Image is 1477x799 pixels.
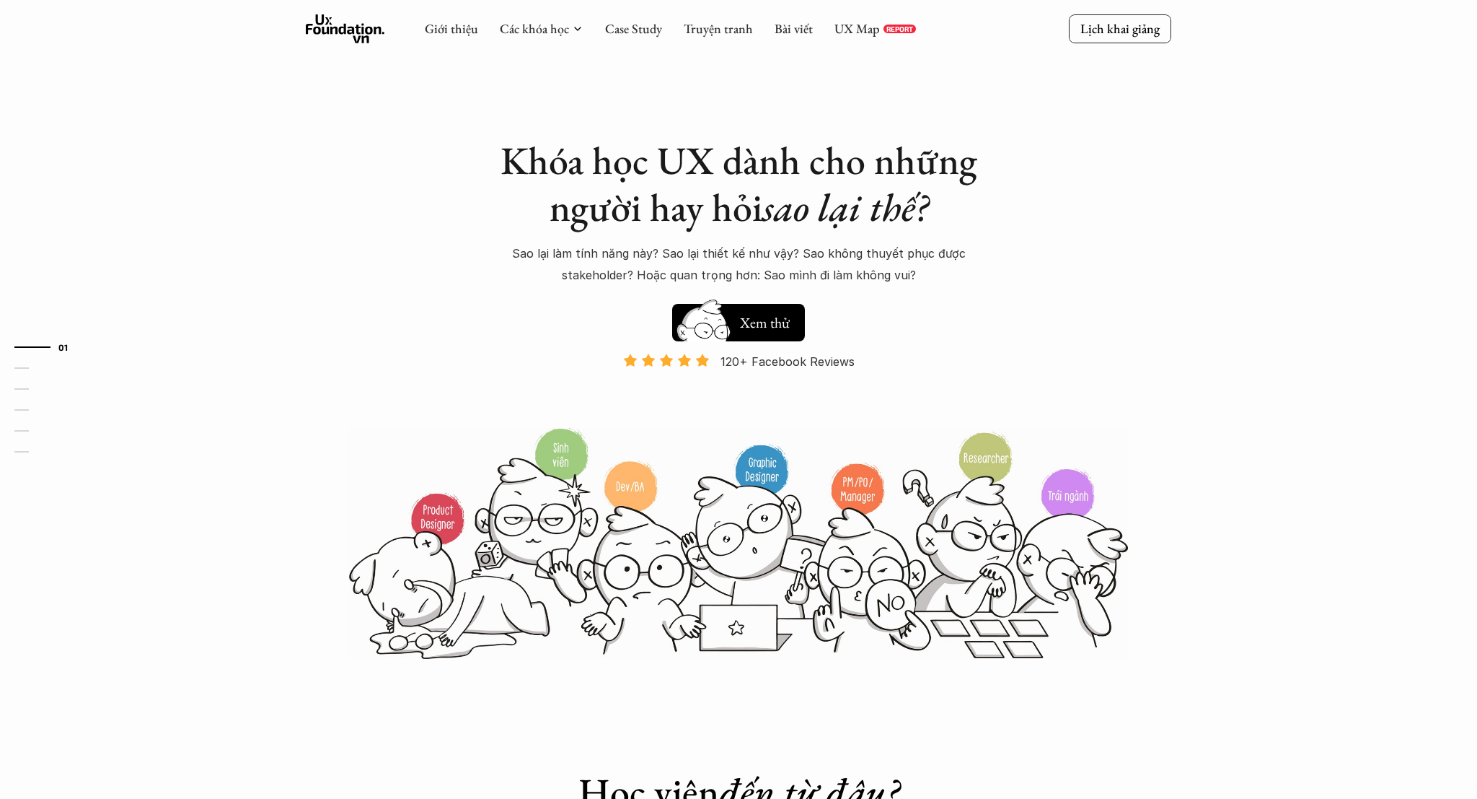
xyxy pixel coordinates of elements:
a: UX Map [834,20,880,37]
a: 01 [14,339,83,356]
h1: Khóa học UX dành cho những người hay hỏi [486,137,991,231]
em: sao lại thế? [762,182,928,232]
a: Lịch khai giảng [1069,14,1171,43]
p: 120+ Facebook Reviews [720,351,855,372]
p: REPORT [886,25,913,33]
a: Case Study [605,20,662,37]
a: Bài viết [775,20,813,37]
a: REPORT [883,25,916,33]
a: Giới thiệu [425,20,478,37]
h5: Xem thử [740,313,790,333]
a: Các khóa học [500,20,569,37]
strong: 01 [58,342,69,352]
p: Sao lại làm tính năng này? Sao lại thiết kế như vậy? Sao không thuyết phục được stakeholder? Hoặc... [486,243,991,287]
p: Lịch khai giảng [1080,20,1160,37]
a: Xem thử [672,297,805,341]
a: 120+ Facebook Reviews [610,353,867,426]
a: Truyện tranh [684,20,753,37]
